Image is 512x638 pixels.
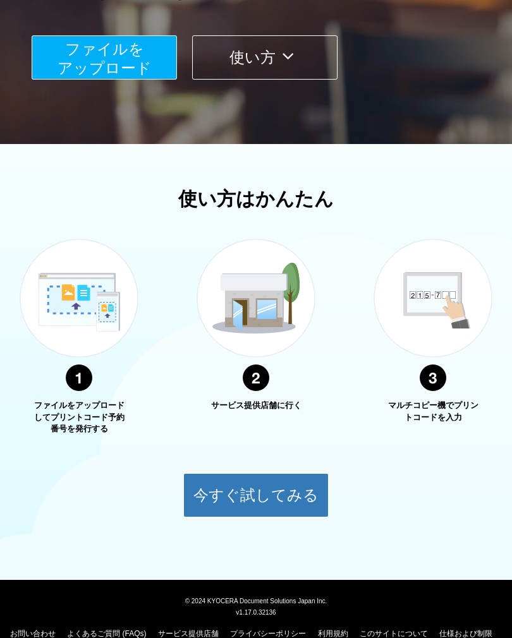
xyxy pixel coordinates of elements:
p: ファイルをアップロードしてプリントコード予約番号を発行する [32,400,126,435]
p: サービス提供店舗に行く [209,400,303,412]
a: 仕様および制限 [439,629,492,638]
p: マルチコピー機でプリントコードを入力 [386,400,480,423]
a: よくあるご質問 (FAQs) [67,629,146,638]
a: プライバシーポリシー [230,629,306,638]
a: このサイトについて [360,629,428,638]
span: ファイルを ​​アップロード [58,40,152,76]
a: 利用規約 [318,629,348,638]
button: ファイルを​​アップロード [32,35,177,80]
span: v1.17.0.32136 [236,608,276,616]
button: 使い方 [192,35,338,80]
span: © 2024 KYOCERA Document Solutions Japan Inc. [185,596,327,605]
a: お問い合わせ [10,629,56,638]
button: 今すぐ試してみる [183,473,329,517]
a: サービス提供店舗 [158,629,219,638]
